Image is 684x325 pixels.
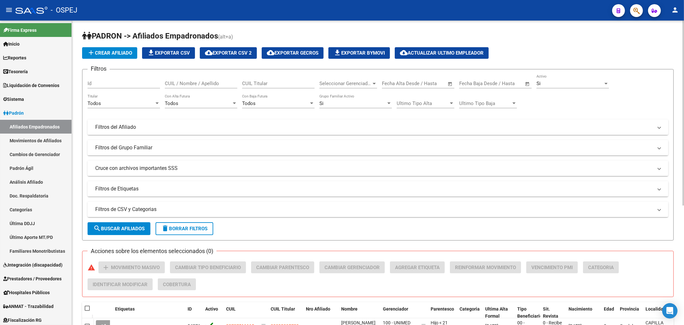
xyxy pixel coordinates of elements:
span: Todos [88,101,101,106]
span: Cambiar Parentesco [256,265,309,270]
span: Sit. Revista [543,306,558,319]
span: Ultima Alta Formal [485,306,508,319]
span: ID [188,306,192,312]
mat-panel-title: Filtros del Afiliado [95,124,653,131]
button: Exportar CSV [142,47,195,59]
mat-icon: add [87,49,95,57]
input: Fecha fin [491,81,522,86]
button: Actualizar ultimo Empleador [395,47,489,59]
datatable-header-cell: Sit. Revista [540,302,566,323]
button: Crear Afiliado [82,47,137,59]
span: Gerenciador [383,306,408,312]
datatable-header-cell: Gerenciador [380,302,419,323]
mat-icon: file_download [334,49,341,57]
mat-icon: person [671,6,679,14]
button: Buscar Afiliados [88,222,150,235]
mat-icon: cloud_download [267,49,274,57]
span: Provincia [620,306,639,312]
span: Cambiar Tipo Beneficiario [175,265,241,270]
mat-expansion-panel-header: Filtros de CSV y Categorias [88,202,668,217]
input: Fecha fin [414,81,445,86]
mat-icon: menu [5,6,13,14]
span: Nro Afiliado [306,306,330,312]
span: Parentesco [431,306,454,312]
mat-expansion-panel-header: Filtros de Etiquetas [88,181,668,197]
span: Categoria [460,306,480,312]
mat-panel-title: Filtros de CSV y Categorias [95,206,653,213]
span: (alt+a) [218,34,233,40]
button: Cambiar Tipo Beneficiario [170,261,246,273]
button: Cambiar Parentesco [251,261,314,273]
mat-icon: cloud_download [400,49,408,57]
span: Reportes [3,54,26,61]
button: Movimiento Masivo [98,261,165,273]
mat-icon: delete [161,224,169,232]
span: Si [536,81,541,86]
datatable-header-cell: CUIL [224,302,259,323]
span: Nombre [341,306,358,312]
datatable-header-cell: Provincia [617,302,643,323]
span: Cambiar Gerenciador [325,265,380,270]
datatable-header-cell: Activo [203,302,224,323]
span: Agregar Etiqueta [395,265,440,270]
button: Borrar Filtros [156,222,213,235]
button: Exportar GECROS [262,47,324,59]
button: Reinformar Movimiento [450,261,521,273]
span: Movimiento Masivo [111,265,160,270]
datatable-header-cell: Etiquetas [113,302,185,323]
button: Categoria [583,261,619,273]
span: Identificar Modificar [93,282,148,287]
span: ANMAT - Trazabilidad [3,303,54,310]
span: Exportar CSV 2 [205,50,252,56]
button: Open calendar [447,80,454,88]
mat-expansion-panel-header: Cruce con archivos importantes SSS [88,161,668,176]
span: Padrón [3,110,24,117]
span: CUIL Titular [271,306,295,312]
span: Borrar Filtros [161,226,207,232]
datatable-header-cell: ID [185,302,203,323]
mat-icon: search [93,224,101,232]
span: Seleccionar Gerenciador [319,81,371,86]
input: Fecha inicio [382,81,408,86]
button: Agregar Etiqueta [390,261,445,273]
button: Cobertura [158,278,196,290]
span: Hospitales Públicos [3,289,50,296]
span: Nacimiento [569,306,592,312]
span: Buscar Afiliados [93,226,145,232]
span: Ultimo Tipo Baja [459,101,511,106]
span: Prestadores / Proveedores [3,275,62,282]
span: Exportar CSV [147,50,190,56]
span: Fiscalización RG [3,317,42,324]
datatable-header-cell: Nacimiento [566,302,601,323]
span: Edad [604,306,614,312]
button: Exportar CSV 2 [200,47,257,59]
span: Tipo Beneficiario [517,306,542,319]
mat-icon: warning [88,264,95,271]
datatable-header-cell: CUIL Titular [268,302,303,323]
mat-panel-title: Cruce con archivos importantes SSS [95,165,653,172]
span: Todos [242,101,256,106]
span: Ultimo Tipo Alta [397,101,449,106]
datatable-header-cell: Ultima Alta Formal [483,302,515,323]
mat-expansion-panel-header: Filtros del Grupo Familiar [88,140,668,155]
span: Reinformar Movimiento [455,265,516,270]
h3: Filtros [88,64,110,73]
mat-icon: cloud_download [205,49,213,57]
span: Todos [165,101,178,106]
button: Open calendar [524,80,531,88]
datatable-header-cell: Localidad [643,302,669,323]
input: Fecha inicio [459,81,485,86]
span: Integración (discapacidad) [3,261,63,268]
span: Localidad [646,306,666,312]
span: CUIL [226,306,236,312]
div: Open Intercom Messenger [662,303,678,319]
span: PADRON -> Afiliados Empadronados [82,31,218,40]
button: Identificar Modificar [88,278,153,290]
mat-panel-title: Filtros de Etiquetas [95,185,653,192]
span: Firma Express [3,27,37,34]
span: Activo [205,306,218,312]
span: Crear Afiliado [87,50,132,56]
span: Actualizar ultimo Empleador [400,50,484,56]
h3: Acciones sobre los elementos seleccionados (0) [88,247,216,256]
button: Vencimiento PMI [526,261,578,273]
